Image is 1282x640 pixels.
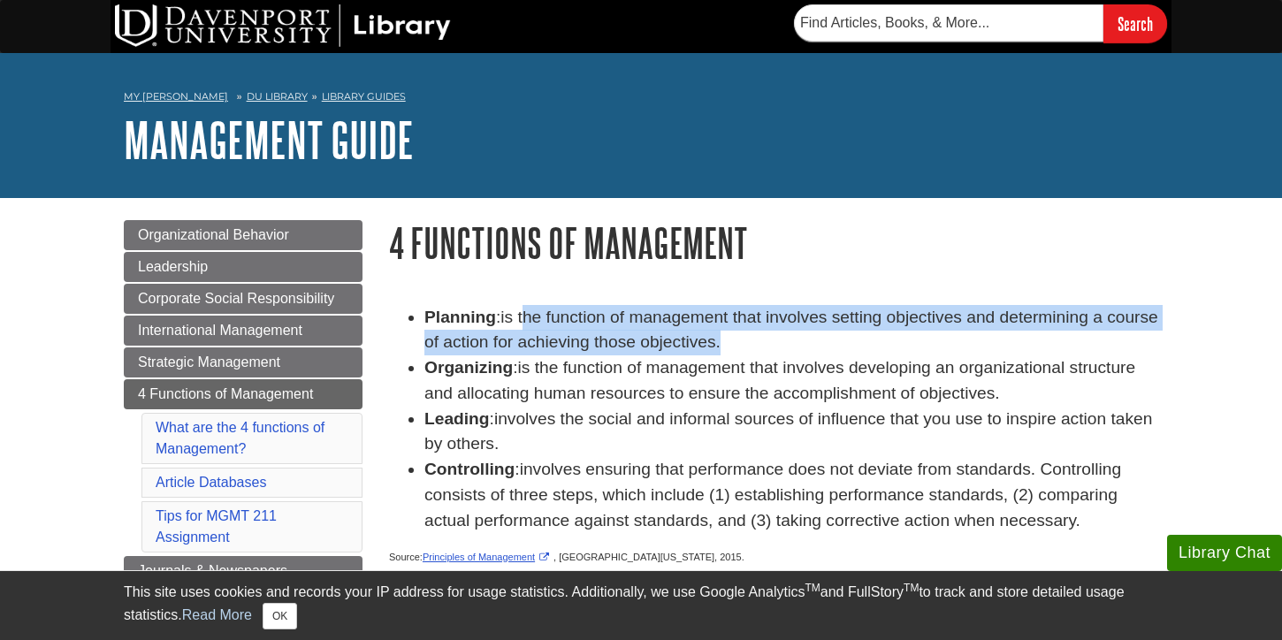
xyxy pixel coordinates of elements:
[124,316,362,346] a: International Management
[124,252,362,282] a: Leadership
[247,90,308,103] a: DU Library
[794,4,1167,42] form: Searches DU Library's articles, books, and more
[124,220,362,250] a: Organizational Behavior
[138,354,280,370] span: Strategic Management
[115,4,451,47] img: DU Library
[138,386,313,401] span: 4 Functions of Management
[263,603,297,629] button: Close
[138,563,287,578] span: Journals & Newspapers
[424,308,1158,352] span: is the function of management that involves setting objectives and determining a course of action...
[182,607,252,622] a: Read More
[124,582,1158,629] div: This site uses cookies and records your IP address for usage statistics. Additionally, we use Goo...
[389,552,744,562] span: Source: , [GEOGRAPHIC_DATA][US_STATE], 2015.
[124,85,1158,113] nav: breadcrumb
[156,475,266,490] a: Article Databases
[138,323,302,338] span: International Management
[424,308,496,326] strong: Planning
[424,409,1152,453] span: involves the social and informal sources of influence that you use to inspire action taken by oth...
[424,355,1158,407] li: :
[124,347,362,377] a: Strategic Management
[124,112,414,167] a: Management Guide
[322,90,406,103] a: Library Guides
[423,552,553,562] a: Link opens in new window
[156,420,324,456] a: What are the 4 functions of Management?
[1167,535,1282,571] button: Library Chat
[424,358,1135,402] span: is the function of management that involves developing an organizational structure and allocating...
[124,556,362,586] a: Journals & Newspapers
[805,582,820,594] sup: TM
[424,457,1158,533] li: :
[389,220,1158,265] h1: 4 Functions of Management
[424,358,513,377] strong: Organizing
[424,409,490,428] strong: Leading
[424,305,1158,356] li: :
[794,4,1103,42] input: Find Articles, Books, & More...
[124,89,228,104] a: My [PERSON_NAME]
[424,460,1121,530] span: involves ensuring that performance does not deviate from standards. Controlling consists of three...
[124,379,362,409] a: 4 Functions of Management
[904,582,919,594] sup: TM
[1103,4,1167,42] input: Search
[424,407,1158,458] li: :
[156,508,277,545] a: Tips for MGMT 211 Assignment
[138,259,208,274] span: Leadership
[138,291,334,306] span: Corporate Social Responsibility
[138,227,289,242] span: Organizational Behavior
[124,284,362,314] a: Corporate Social Responsibility
[424,460,515,478] strong: Controlling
